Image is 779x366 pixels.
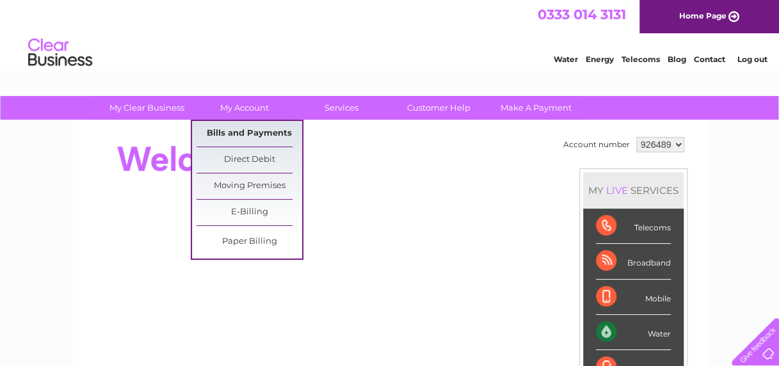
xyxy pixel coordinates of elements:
a: Log out [737,54,767,64]
div: LIVE [604,184,630,196]
a: Make A Payment [483,96,589,120]
img: logo.png [28,33,93,72]
a: Energy [586,54,614,64]
a: Moving Premises [197,173,302,199]
a: My Clear Business [94,96,200,120]
a: E-Billing [197,200,302,225]
div: Telecoms [596,209,671,244]
a: Contact [694,54,725,64]
a: My Account [191,96,297,120]
a: Paper Billing [197,229,302,255]
div: Water [596,315,671,350]
div: MY SERVICES [583,172,684,209]
a: Services [289,96,394,120]
div: Broadband [596,244,671,279]
a: Direct Debit [197,147,302,173]
a: Water [554,54,578,64]
a: Bills and Payments [197,121,302,147]
a: Telecoms [622,54,660,64]
a: 0333 014 3131 [538,6,626,22]
a: Blog [668,54,686,64]
td: Account number [560,134,633,155]
div: Mobile [596,280,671,315]
div: Clear Business is a trading name of Verastar Limited (registered in [GEOGRAPHIC_DATA] No. 3667643... [88,7,693,62]
a: Customer Help [386,96,492,120]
